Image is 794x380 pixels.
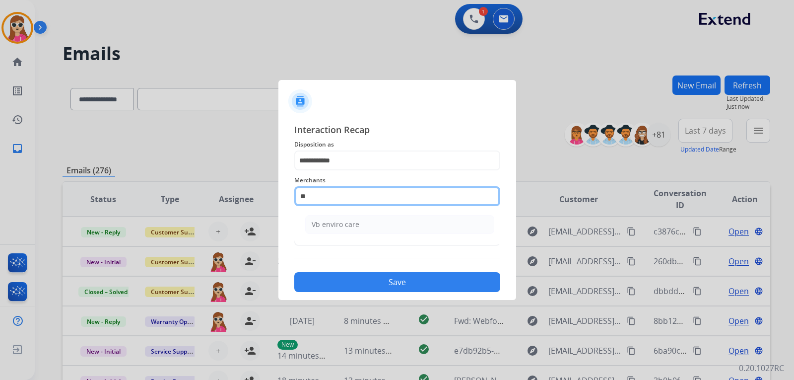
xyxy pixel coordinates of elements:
button: Save [294,272,500,292]
img: contactIcon [288,89,312,113]
div: Vb enviro care [312,220,359,229]
span: Interaction Recap [294,123,500,139]
p: 0.20.1027RC [739,362,784,374]
span: Disposition as [294,139,500,151]
span: Merchants [294,174,500,186]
